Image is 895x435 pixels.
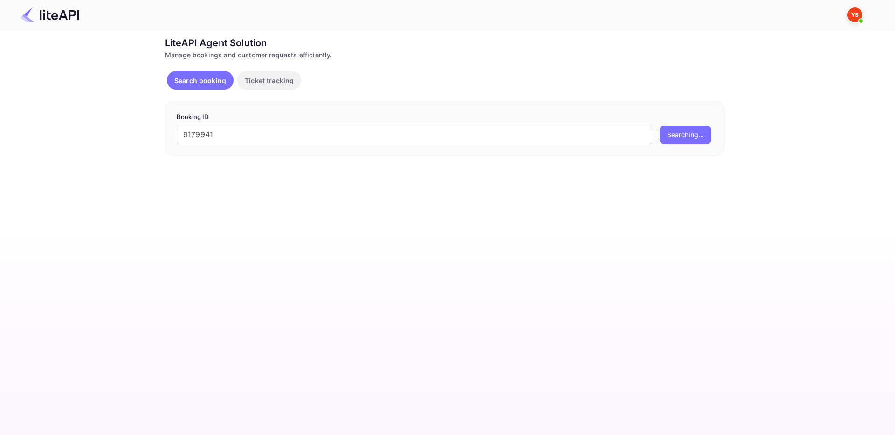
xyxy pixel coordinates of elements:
p: Search booking [174,76,226,85]
p: Ticket tracking [245,76,294,85]
img: LiteAPI Logo [21,7,79,22]
input: Enter Booking ID (e.g., 63782194) [177,126,652,144]
p: Booking ID [177,112,713,122]
img: Yandex Support [847,7,862,22]
div: LiteAPI Agent Solution [165,36,724,50]
div: Manage bookings and customer requests efficiently. [165,50,724,60]
button: Searching... [660,126,711,144]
